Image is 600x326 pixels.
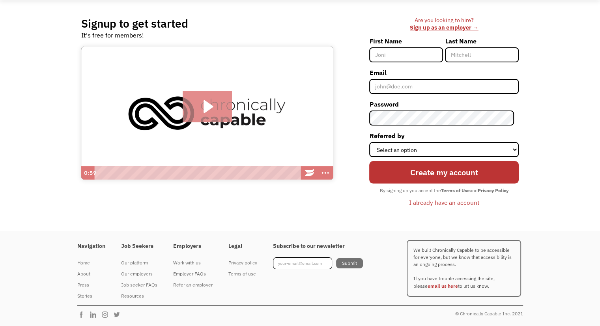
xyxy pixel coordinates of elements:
button: Play Video: Introducing Chronically Capable [183,91,232,122]
button: Show more buttons [318,166,333,180]
input: your-email@email.com [273,257,332,269]
h4: Legal [228,243,257,250]
a: Work with us [173,257,213,268]
div: Terms of use [228,269,257,279]
label: Last Name [445,35,519,47]
a: Refer an employer [173,279,213,290]
div: Our platform [121,258,157,268]
div: Playbar [98,166,298,180]
div: Our employers [121,269,157,279]
div: By signing up you accept the and [376,185,512,196]
label: Referred by [369,129,519,142]
a: Press [77,279,105,290]
div: It's free for members! [81,30,144,40]
input: Create my account [369,161,519,184]
div: Employer FAQs [173,269,213,279]
div: Work with us [173,258,213,268]
div: Are you looking to hire? ‍ [369,17,519,31]
a: Job seeker FAQs [121,279,157,290]
img: Chronically Capable Twitter Page [113,311,125,319]
div: Refer an employer [173,280,213,290]
img: Chronically Capable Instagram Page [101,311,113,319]
label: First Name [369,35,443,47]
a: Home [77,257,105,268]
a: Stories [77,290,105,302]
h4: Employers [173,243,213,250]
div: Resources [121,291,157,301]
h2: Signup to get started [81,17,188,30]
a: Privacy policy [228,257,257,268]
img: Introducing Chronically Capable [81,47,333,180]
input: Mitchell [445,47,519,62]
div: Job seeker FAQs [121,280,157,290]
img: Chronically Capable Facebook Page [77,311,89,319]
h4: Job Seekers [121,243,157,250]
input: john@doe.com [369,79,519,94]
input: Submit [336,258,363,268]
h4: Subscribe to our newsletter [273,243,363,250]
div: Stories [77,291,105,301]
a: Our employers [121,268,157,279]
a: Our platform [121,257,157,268]
div: I already have an account [409,198,479,207]
a: Terms of use [228,268,257,279]
a: About [77,268,105,279]
div: About [77,269,105,279]
div: Home [77,258,105,268]
a: Employer FAQs [173,268,213,279]
a: Wistia Logo -- Learn More [302,166,318,180]
a: email us here [428,283,458,289]
label: Email [369,66,519,79]
img: Chronically Capable Linkedin Page [89,311,101,319]
form: Member-Signup-Form [369,35,519,209]
div: © Chronically Capable Inc. 2021 [455,309,523,319]
div: Privacy policy [228,258,257,268]
a: I already have an account [403,196,485,209]
div: Press [77,280,105,290]
a: Sign up as an employer → [410,24,478,31]
p: We built Chronically Capable to be accessible for everyone, but we know that accessibility is an ... [407,240,521,297]
a: Resources [121,290,157,302]
input: Joni [369,47,443,62]
h4: Navigation [77,243,105,250]
strong: Terms of Use [441,187,470,193]
form: Footer Newsletter [273,257,363,269]
label: Password [369,98,519,111]
strong: Privacy Policy [478,187,508,193]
